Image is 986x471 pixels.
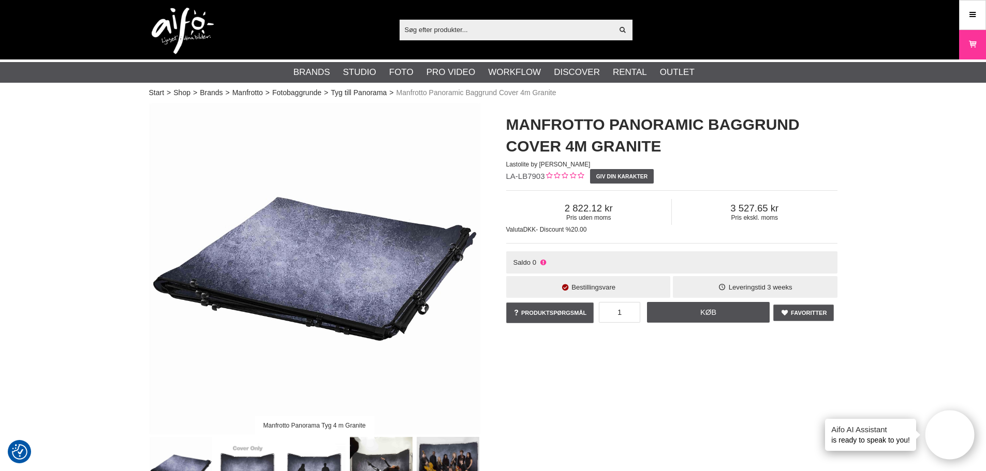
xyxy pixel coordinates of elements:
a: Start [149,87,165,98]
a: Discover [554,66,600,79]
a: Produktspørgsmål [506,302,594,323]
span: > [193,87,197,98]
span: - Discount % [536,226,571,233]
input: Søg efter produkter... [400,22,613,37]
img: Revisit consent button [12,444,27,460]
img: Manfrotto Panorama Tyg 4 m Granite [149,103,480,434]
span: > [226,87,230,98]
div: Kundebed&#248;mmelse: 0 [545,171,584,182]
span: DKK [523,226,536,233]
span: Bestillingsvare [571,283,615,291]
span: Pris ekskl. moms [672,214,837,221]
span: LA-LB7903 [506,172,545,180]
a: Workflow [488,66,541,79]
a: Foto [389,66,414,79]
span: 0 [533,259,536,266]
a: Favoritter [773,305,834,321]
span: Lastolite by [PERSON_NAME] [506,161,591,168]
div: is ready to speak to you! [825,419,916,451]
a: Rental [613,66,647,79]
span: Valuta [506,226,523,233]
span: 20.00 [571,226,586,233]
span: 2 822.12 [506,203,672,214]
span: Manfrotto Panoramic Baggrund Cover 4m Granite [396,87,556,98]
span: > [167,87,171,98]
span: Saldo [513,259,531,266]
img: logo.png [152,8,214,54]
span: 3 527.65 [672,203,837,214]
span: Pris uden moms [506,214,672,221]
a: Brands [293,66,330,79]
a: Shop [173,87,190,98]
a: Køb [647,302,770,323]
a: Fotobaggrunde [272,87,321,98]
a: Studio [343,66,376,79]
a: Brands [200,87,223,98]
a: Manfrotto [232,87,263,98]
span: Leveringstid [729,283,766,291]
a: Outlet [660,66,695,79]
div: Manfrotto Panorama Tyg 4 m Granite [255,416,374,434]
button: Samtykkepræferencer [12,443,27,461]
span: > [324,87,328,98]
span: > [389,87,393,98]
span: > [266,87,270,98]
i: Ikke på lager [539,259,547,266]
a: Pro Video [426,66,475,79]
a: Giv din karakter [590,169,653,184]
h4: Aifo AI Assistant [831,424,910,435]
a: Tyg till Panorama [331,87,387,98]
h1: Manfrotto Panoramic Baggrund Cover 4m Granite [506,114,837,157]
span: 3 weeks [767,283,792,291]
